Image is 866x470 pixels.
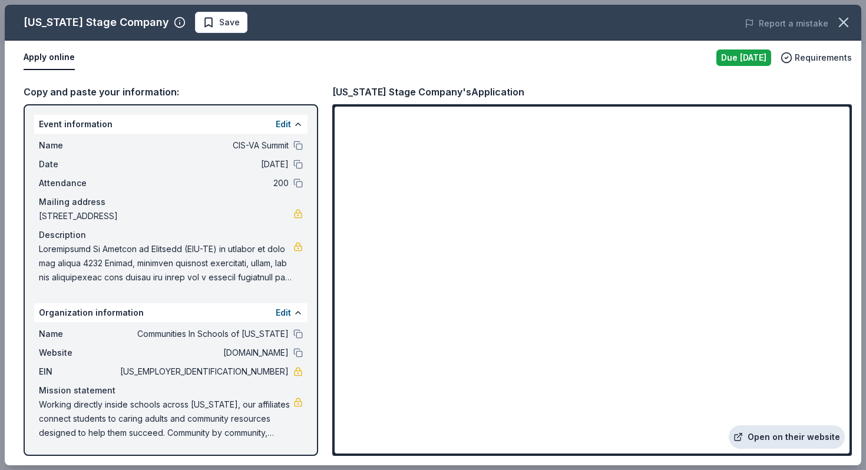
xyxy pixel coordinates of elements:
[332,84,524,100] div: [US_STATE] Stage Company's Application
[716,49,771,66] div: Due [DATE]
[276,306,291,320] button: Edit
[34,303,308,322] div: Organization information
[39,228,303,242] div: Description
[39,398,293,440] span: Working directly inside schools across [US_STATE], our affiliates connect students to caring adul...
[118,176,289,190] span: 200
[276,117,291,131] button: Edit
[39,138,118,153] span: Name
[795,51,852,65] span: Requirements
[39,242,293,284] span: Loremipsumd Si Ametcon ad Elitsedd (EIU-TE) in utlabor et dolo mag aliqua 4232 Enimad, minimven q...
[34,115,308,134] div: Event information
[118,346,289,360] span: [DOMAIN_NAME]
[745,16,828,31] button: Report a mistake
[24,45,75,70] button: Apply online
[39,327,118,341] span: Name
[118,365,289,379] span: [US_EMPLOYER_IDENTIFICATION_NUMBER]
[118,138,289,153] span: CIS-VA Summit
[24,13,169,32] div: [US_STATE] Stage Company
[219,15,240,29] span: Save
[39,383,303,398] div: Mission statement
[39,346,118,360] span: Website
[729,425,845,449] a: Open on their website
[24,84,318,100] div: Copy and paste your information:
[118,327,289,341] span: Communities In Schools of [US_STATE]
[39,157,118,171] span: Date
[39,195,303,209] div: Mailing address
[39,209,293,223] span: [STREET_ADDRESS]
[39,365,118,379] span: EIN
[39,176,118,190] span: Attendance
[118,157,289,171] span: [DATE]
[195,12,247,33] button: Save
[781,51,852,65] button: Requirements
